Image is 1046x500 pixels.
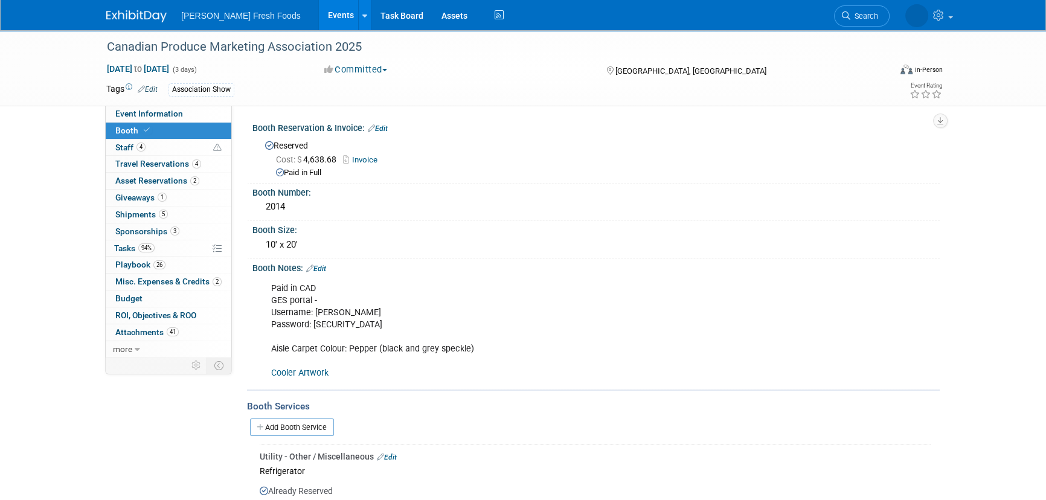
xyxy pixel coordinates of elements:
span: [GEOGRAPHIC_DATA], [GEOGRAPHIC_DATA] [615,66,766,75]
a: Sponsorships3 [106,223,231,240]
span: 5 [159,210,168,219]
span: Sponsorships [115,226,179,236]
span: Misc. Expenses & Credits [115,277,222,286]
a: Budget [106,290,231,307]
div: Paid in Full [276,167,931,179]
div: Canadian Produce Marketing Association 2025 [103,36,871,58]
img: Courtney Law [905,4,928,27]
span: to [132,64,144,74]
div: Booth Services [247,400,940,413]
span: ROI, Objectives & ROO [115,310,196,320]
span: 94% [138,243,155,252]
a: Edit [368,124,388,133]
span: Staff [115,143,146,152]
td: Personalize Event Tab Strip [186,357,207,373]
span: [DATE] [DATE] [106,63,170,74]
span: 26 [153,260,165,269]
a: Edit [306,264,326,273]
a: Staff4 [106,139,231,156]
a: Travel Reservations4 [106,156,231,172]
div: Refrigerator [260,463,931,479]
span: 4 [192,159,201,168]
a: Event Information [106,106,231,122]
span: (3 days) [172,66,197,74]
div: Booth Number: [252,184,940,199]
div: Utility - Other / Miscellaneous [260,450,931,463]
div: Event Format [818,63,943,81]
a: Shipments5 [106,207,231,223]
span: Budget [115,293,143,303]
a: more [106,341,231,357]
div: 10' x 20' [261,236,931,254]
a: Edit [377,453,397,461]
a: ROI, Objectives & ROO [106,307,231,324]
div: Booth Reservation & Invoice: [252,119,940,135]
a: Misc. Expenses & Credits2 [106,274,231,290]
span: [PERSON_NAME] Fresh Foods [181,11,301,21]
a: Booth [106,123,231,139]
span: Cost: $ [276,155,303,164]
img: Format-Inperson.png [900,65,913,74]
span: Asset Reservations [115,176,199,185]
span: Travel Reservations [115,159,201,168]
span: Attachments [115,327,179,337]
span: 3 [170,226,179,236]
div: Booth Size: [252,221,940,236]
a: Playbook26 [106,257,231,273]
div: Booth Notes: [252,259,940,275]
span: more [113,344,132,354]
span: 2 [213,277,222,286]
button: Committed [320,63,392,76]
a: Attachments41 [106,324,231,341]
div: Event Rating [910,83,942,89]
a: Edit [138,85,158,94]
a: Asset Reservations2 [106,173,231,189]
span: Shipments [115,210,168,219]
span: 1 [158,193,167,202]
img: ExhibitDay [106,10,167,22]
span: Booth [115,126,152,135]
span: Potential Scheduling Conflict -- at least one attendee is tagged in another overlapping event. [213,143,222,153]
div: Reserved [261,136,931,179]
a: Invoice [343,155,383,164]
span: Giveaways [115,193,167,202]
td: Toggle Event Tabs [207,357,232,373]
a: Tasks94% [106,240,231,257]
span: 2 [190,176,199,185]
a: Add Booth Service [250,418,334,436]
span: Event Information [115,109,183,118]
div: Association Show [168,83,234,96]
span: Tasks [114,243,155,253]
span: 4,638.68 [276,155,341,164]
a: Giveaways1 [106,190,231,206]
span: 4 [136,143,146,152]
div: Paid in CAD GES portal - Username: [PERSON_NAME] Password: [SECURITY_DATA] Aisle Carpet Colour: P... [263,277,807,386]
i: Booth reservation complete [144,127,150,133]
a: Cooler Artwork [271,368,329,378]
div: 2014 [261,197,931,216]
div: In-Person [914,65,943,74]
span: 41 [167,327,179,336]
td: Tags [106,83,158,97]
a: Search [834,5,890,27]
span: Playbook [115,260,165,269]
span: Search [850,11,878,21]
